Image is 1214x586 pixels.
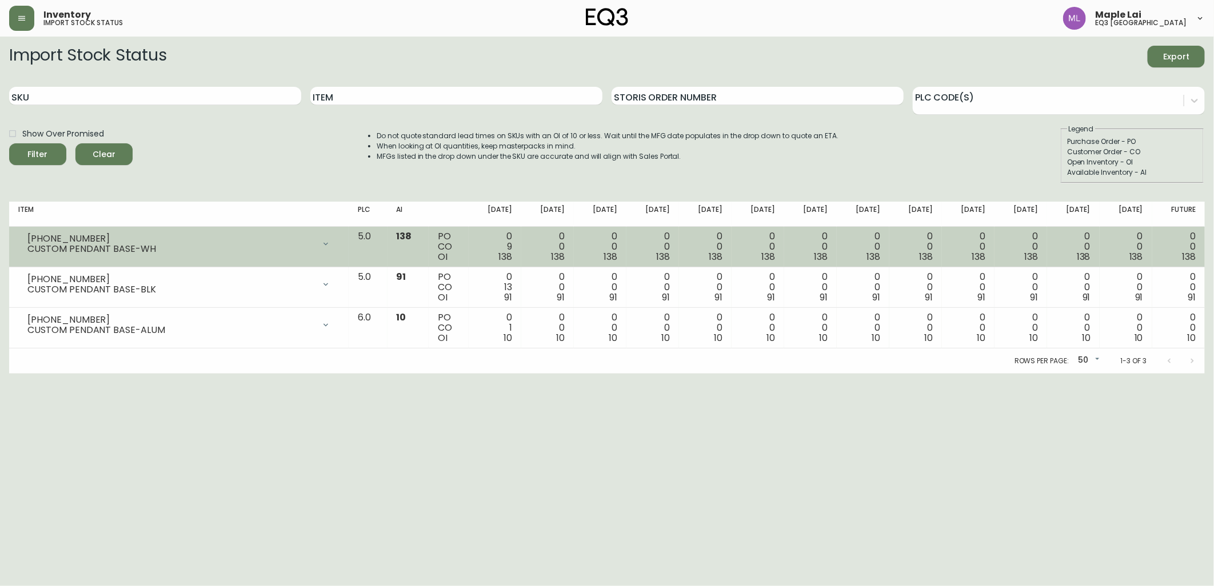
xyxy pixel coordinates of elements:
th: [DATE] [469,202,521,227]
div: 0 0 [1109,272,1143,303]
li: MFGs listed in the drop down under the SKU are accurate and will align with Sales Portal. [377,151,838,162]
span: Inventory [43,10,91,19]
span: 138 [1182,250,1196,263]
li: When looking at OI quantities, keep masterpacks in mind. [377,141,838,151]
div: Purchase Order - PO [1067,137,1197,147]
div: 0 0 [530,312,565,343]
span: 91 [1188,291,1196,304]
span: 91 [557,291,565,304]
div: 0 0 [1161,272,1196,303]
div: 0 0 [951,312,985,343]
div: 0 0 [583,312,617,343]
th: [DATE] [1047,202,1100,227]
span: 138 [761,250,775,263]
th: [DATE] [574,202,626,227]
span: 138 [498,250,512,263]
div: 0 0 [741,312,775,343]
span: 91 [1083,291,1091,304]
th: PLC [349,202,388,227]
div: 0 0 [898,272,933,303]
span: 10 [609,331,617,344]
button: Export [1148,46,1205,67]
div: 0 0 [1004,231,1038,262]
span: 91 [767,291,775,304]
span: 138 [972,250,985,263]
span: 10 [714,331,722,344]
span: 10 [661,331,670,344]
span: OI [438,291,448,304]
span: 10 [977,331,985,344]
th: Item [9,202,349,227]
div: 0 0 [530,272,565,303]
div: 0 0 [1056,272,1091,303]
th: [DATE] [942,202,995,227]
div: 0 0 [846,312,880,343]
span: 91 [662,291,670,304]
span: 91 [1030,291,1038,304]
th: [DATE] [626,202,679,227]
div: 0 0 [846,231,880,262]
div: [PHONE_NUMBER] [27,315,314,325]
span: Maple Lai [1095,10,1141,19]
span: 10 [1187,331,1196,344]
th: [DATE] [784,202,837,227]
div: 0 0 [741,272,775,303]
span: 10 [872,331,880,344]
div: 0 0 [1109,231,1143,262]
div: 0 0 [898,231,933,262]
div: Open Inventory - OI [1067,157,1197,167]
div: 0 0 [1004,272,1038,303]
div: [PHONE_NUMBER] [27,274,314,284]
span: 138 [1129,250,1143,263]
div: 0 0 [793,231,828,262]
span: 138 [604,250,617,263]
th: [DATE] [1100,202,1152,227]
span: 10 [1029,331,1038,344]
span: 10 [766,331,775,344]
span: Export [1157,50,1196,64]
span: 91 [1135,291,1143,304]
div: 0 0 [793,312,828,343]
div: Available Inventory - AI [1067,167,1197,178]
div: 0 9 [478,231,512,262]
th: [DATE] [837,202,889,227]
span: 138 [814,250,828,263]
span: OI [438,331,448,344]
span: 91 [714,291,722,304]
img: 61e28cffcf8cc9f4e300d877dd684943 [1063,7,1086,30]
span: 138 [1024,250,1038,263]
div: 0 0 [688,312,722,343]
td: 6.0 [349,308,388,348]
div: Customer Order - CO [1067,147,1197,157]
div: 0 0 [951,272,985,303]
span: 138 [397,230,412,243]
span: 91 [977,291,985,304]
th: [DATE] [521,202,574,227]
div: 0 0 [688,231,722,262]
h5: import stock status [43,19,123,26]
span: 91 [609,291,617,304]
div: [PHONE_NUMBER]CUSTOM PENDANT BASE-BLK [18,272,340,297]
span: 10 [397,311,406,324]
div: 0 0 [636,272,670,303]
div: 0 0 [688,272,722,303]
span: 10 [504,331,512,344]
span: 91 [925,291,933,304]
span: Clear [85,147,123,162]
span: Show Over Promised [22,128,104,140]
li: Do not quote standard lead times on SKUs with an OI of 10 or less. Wait until the MFG date popula... [377,131,838,141]
span: 138 [656,250,670,263]
div: CUSTOM PENDANT BASE-BLK [27,284,314,295]
div: 0 0 [1056,231,1091,262]
p: 1-3 of 3 [1120,356,1147,366]
button: Filter [9,143,66,165]
span: 91 [504,291,512,304]
div: 0 0 [1109,312,1143,343]
span: 91 [397,270,406,283]
span: 91 [872,291,880,304]
button: Clear [75,143,133,165]
span: 138 [866,250,880,263]
div: [PHONE_NUMBER]CUSTOM PENDANT BASE-ALUM [18,312,340,338]
div: PO CO [438,231,460,262]
div: PO CO [438,272,460,303]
